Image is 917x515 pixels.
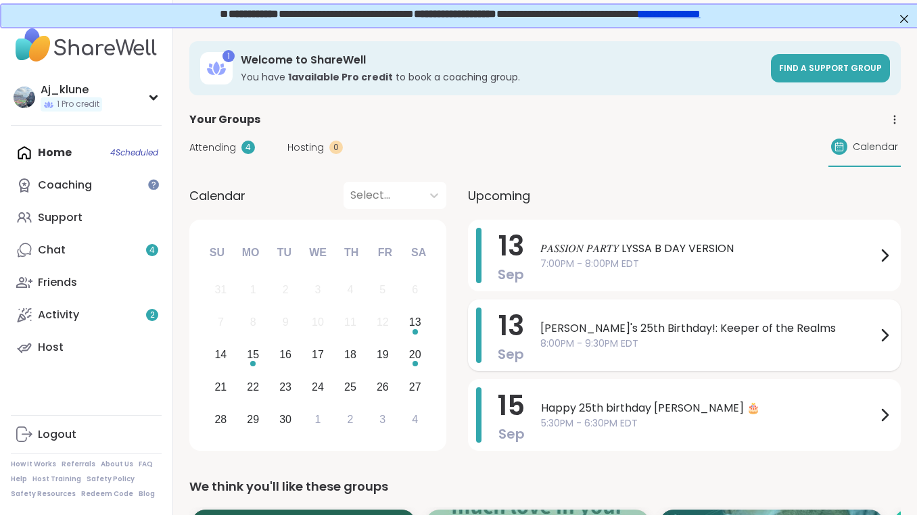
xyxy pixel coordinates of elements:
[206,372,235,401] div: Choose Sunday, September 21st, 2025
[239,308,268,337] div: Not available Monday, September 8th, 2025
[312,345,324,364] div: 17
[204,274,431,435] div: month 2025-09
[247,345,259,364] div: 15
[38,210,83,225] div: Support
[498,345,524,364] span: Sep
[344,313,356,331] div: 11
[336,276,365,305] div: Not available Thursday, September 4th, 2025
[337,238,367,268] div: Th
[347,280,353,299] div: 4
[38,178,92,193] div: Coaching
[498,227,524,265] span: 13
[540,257,876,271] span: 7:00PM - 8:00PM EDT
[271,308,300,337] div: Not available Tuesday, September 9th, 2025
[368,405,397,434] div: Choose Friday, October 3rd, 2025
[241,70,763,84] h3: You have to book a coaching group.
[498,265,524,284] span: Sep
[379,280,385,299] div: 5
[239,405,268,434] div: Choose Monday, September 29th, 2025
[38,243,66,257] div: Chat
[312,313,324,331] div: 10
[379,410,385,428] div: 3
[239,341,268,370] div: Choose Monday, September 15th, 2025
[288,70,393,84] b: 1 available Pro credit
[38,308,79,322] div: Activity
[283,313,289,331] div: 9
[412,410,418,428] div: 4
[315,410,321,428] div: 1
[11,460,56,469] a: How It Works
[239,276,268,305] div: Not available Monday, September 1st, 2025
[400,372,429,401] div: Choose Saturday, September 27th, 2025
[271,405,300,434] div: Choose Tuesday, September 30th, 2025
[206,405,235,434] div: Choose Sunday, September 28th, 2025
[271,276,300,305] div: Not available Tuesday, September 2nd, 2025
[304,276,333,305] div: Not available Wednesday, September 3rd, 2025
[11,418,162,451] a: Logout
[377,345,389,364] div: 19
[329,141,343,154] div: 0
[148,179,159,190] iframe: Spotlight
[498,387,525,424] span: 15
[368,341,397,370] div: Choose Friday, September 19th, 2025
[315,280,321,299] div: 3
[11,474,27,484] a: Help
[344,378,356,396] div: 25
[206,308,235,337] div: Not available Sunday, September 7th, 2025
[11,331,162,364] a: Host
[541,416,876,431] span: 5:30PM - 6:30PM EDT
[214,345,227,364] div: 14
[189,187,245,205] span: Calendar
[540,241,876,257] span: 𝑃𝐴𝑆𝑆𝐼𝑂𝑁 𝑃𝐴𝑅𝑇𝑌 LYSSA B DAY VERSION
[214,378,227,396] div: 21
[271,341,300,370] div: Choose Tuesday, September 16th, 2025
[11,22,162,69] img: ShareWell Nav Logo
[336,372,365,401] div: Choose Thursday, September 25th, 2025
[541,400,876,416] span: Happy 25th birthday [PERSON_NAME] 🎂
[189,141,236,155] span: Attending
[368,372,397,401] div: Choose Friday, September 26th, 2025
[304,405,333,434] div: Choose Wednesday, October 1st, 2025
[239,372,268,401] div: Choose Monday, September 22nd, 2025
[11,169,162,201] a: Coaching
[11,234,162,266] a: Chat4
[235,238,265,268] div: Mo
[247,378,259,396] div: 22
[400,341,429,370] div: Choose Saturday, September 20th, 2025
[241,53,763,68] h3: Welcome to ShareWell
[241,141,255,154] div: 4
[214,410,227,428] div: 28
[222,50,235,62] div: 1
[189,112,260,128] span: Your Groups
[400,308,429,337] div: Choose Saturday, September 13th, 2025
[57,99,99,110] span: 1 Pro credit
[139,489,155,499] a: Blog
[498,307,524,345] span: 13
[771,54,890,82] a: Find a support group
[304,308,333,337] div: Not available Wednesday, September 10th, 2025
[312,378,324,396] div: 24
[279,378,291,396] div: 23
[218,313,224,331] div: 7
[81,489,133,499] a: Redeem Code
[38,340,64,355] div: Host
[400,405,429,434] div: Choose Saturday, October 4th, 2025
[101,460,133,469] a: About Us
[247,410,259,428] div: 29
[32,474,81,484] a: Host Training
[779,62,882,74] span: Find a support group
[202,238,232,268] div: Su
[468,187,530,205] span: Upcoming
[38,427,76,442] div: Logout
[279,345,291,364] div: 16
[11,489,76,499] a: Safety Resources
[409,378,421,396] div: 27
[304,372,333,401] div: Choose Wednesday, September 24th, 2025
[189,477,901,496] div: We think you'll like these groups
[149,245,155,256] span: 4
[271,372,300,401] div: Choose Tuesday, September 23rd, 2025
[336,341,365,370] div: Choose Thursday, September 18th, 2025
[62,460,95,469] a: Referrals
[540,320,876,337] span: [PERSON_NAME]'s 25th Birthday!: Keeper of the Realms
[377,378,389,396] div: 26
